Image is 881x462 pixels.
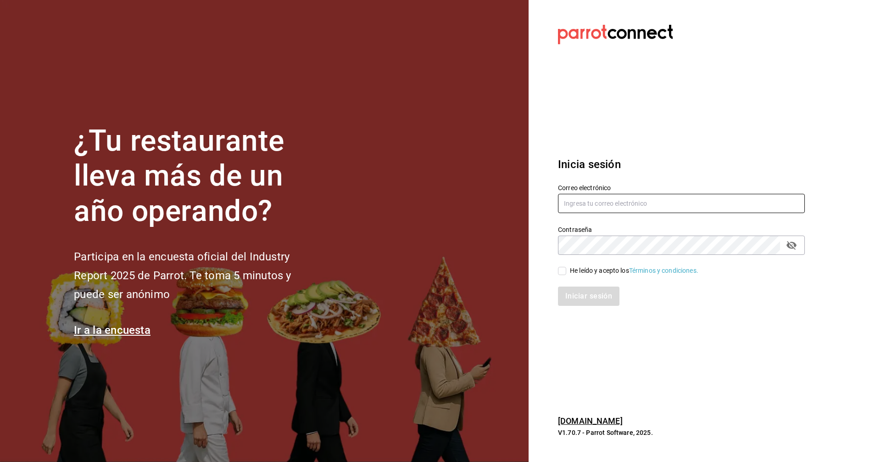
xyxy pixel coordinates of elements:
input: Ingresa tu correo electrónico [558,194,805,213]
a: Ir a la encuesta [74,324,151,337]
p: V1.70.7 - Parrot Software, 2025. [558,428,805,437]
div: He leído y acepto los [570,266,698,276]
h3: Inicia sesión [558,156,805,173]
h2: Participa en la encuesta oficial del Industry Report 2025 de Parrot. Te toma 5 minutos y puede se... [74,248,322,304]
label: Contraseña [558,226,805,232]
a: [DOMAIN_NAME] [558,416,623,426]
label: Correo electrónico [558,184,805,191]
button: passwordField [784,237,799,253]
a: Términos y condiciones. [629,267,698,274]
h1: ¿Tu restaurante lleva más de un año operando? [74,124,322,229]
